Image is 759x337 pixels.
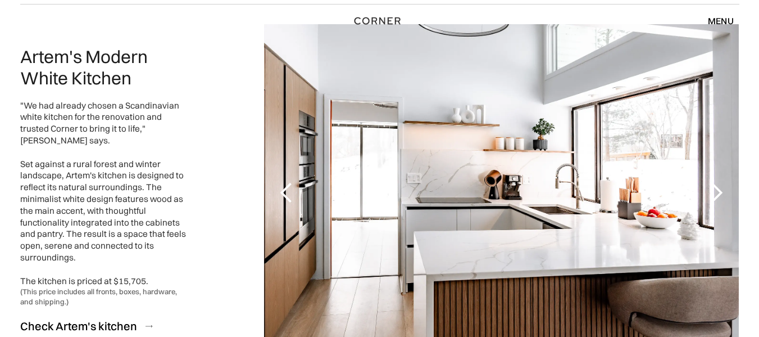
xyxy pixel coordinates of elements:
[20,318,137,334] div: Check Artem's kitchen
[20,287,190,307] div: (This price includes all fronts, boxes, hardware, and shipping.)
[708,16,734,25] div: menu
[20,100,190,287] div: "We had already chosen a Scandinavian white kitchen for the renovation and trusted Corner to brin...
[354,14,405,28] a: home
[697,11,734,30] div: menu
[20,46,190,89] h2: Artem's Modern White Kitchen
